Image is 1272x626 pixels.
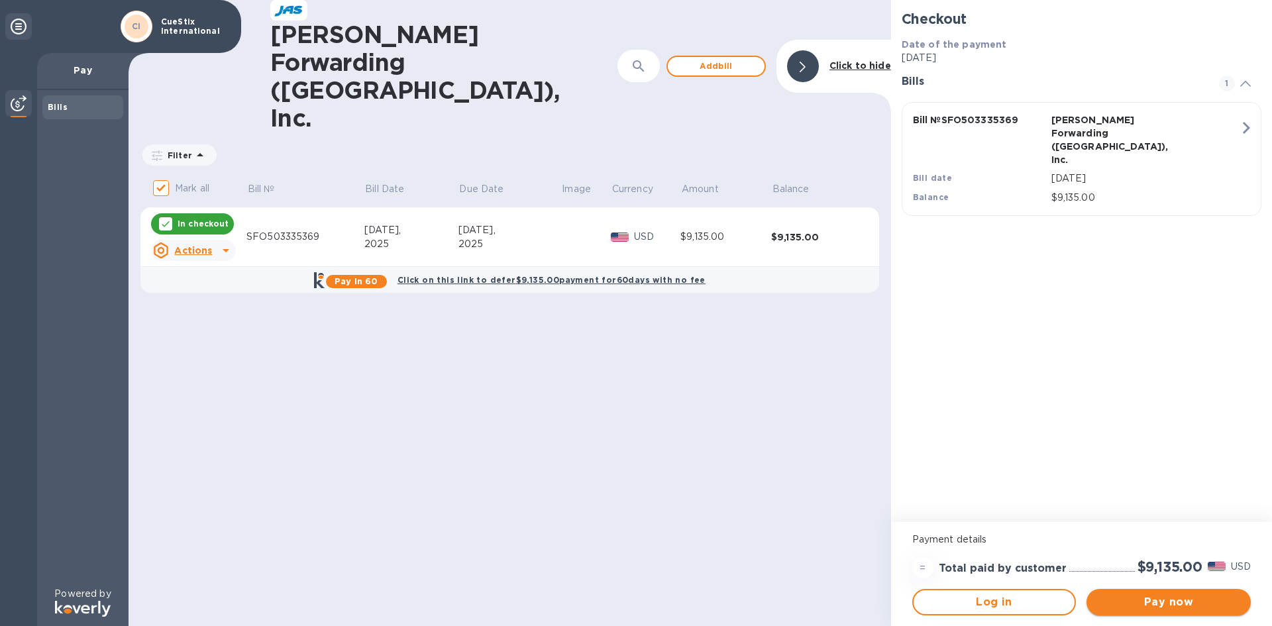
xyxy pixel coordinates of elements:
[634,230,680,244] p: USD
[1051,191,1240,205] p: $9,135.00
[1219,76,1235,91] span: 1
[458,237,561,251] div: 2025
[365,182,404,196] p: Bill Date
[772,182,810,196] p: Balance
[682,182,719,196] p: Amount
[912,557,933,578] div: =
[772,182,827,196] span: Balance
[364,237,458,251] div: 2025
[1138,558,1202,575] h2: $9,135.00
[161,17,227,36] p: CueStix International
[682,182,736,196] span: Amount
[1097,594,1240,610] span: Pay now
[54,587,111,601] p: Powered by
[902,51,1261,65] p: [DATE]
[680,230,771,244] div: $9,135.00
[175,182,209,195] p: Mark all
[397,275,706,285] b: Click on this link to defer $9,135.00 payment for 60 days with no fee
[1231,560,1251,574] p: USD
[248,182,292,196] span: Bill №
[459,182,521,196] span: Due Date
[132,21,141,31] b: CI
[678,58,754,74] span: Add bill
[829,60,891,71] b: Click to hide
[48,102,68,112] b: Bills
[666,56,766,77] button: Addbill
[562,182,591,196] p: Image
[248,182,275,196] p: Bill №
[912,589,1077,615] button: Log in
[913,173,953,183] b: Bill date
[458,223,561,237] div: [DATE],
[902,11,1261,27] h2: Checkout
[939,562,1067,575] h3: Total paid by customer
[913,192,949,202] b: Balance
[364,223,458,237] div: [DATE],
[612,182,653,196] p: Currency
[365,182,421,196] span: Bill Date
[771,231,862,244] div: $9,135.00
[902,39,1007,50] b: Date of the payment
[924,594,1065,610] span: Log in
[902,102,1261,216] button: Bill №SFO503335369[PERSON_NAME] Forwarding ([GEOGRAPHIC_DATA]), Inc.Bill date[DATE]Balance$9,135.00
[162,150,192,161] p: Filter
[459,182,503,196] p: Due Date
[1051,172,1240,185] p: [DATE]
[611,233,629,242] img: USD
[174,245,212,256] u: Actions
[55,601,111,617] img: Logo
[1208,562,1226,571] img: USD
[1051,113,1185,166] p: [PERSON_NAME] Forwarding ([GEOGRAPHIC_DATA]), Inc.
[270,21,582,132] h1: [PERSON_NAME] Forwarding ([GEOGRAPHIC_DATA]), Inc.
[48,64,118,77] p: Pay
[1086,589,1251,615] button: Pay now
[912,533,1251,547] p: Payment details
[178,218,229,229] p: In checkout
[335,276,378,286] b: Pay in 60
[246,230,364,244] div: SFO503335369
[902,76,1203,88] h3: Bills
[913,113,1046,127] p: Bill № SFO503335369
